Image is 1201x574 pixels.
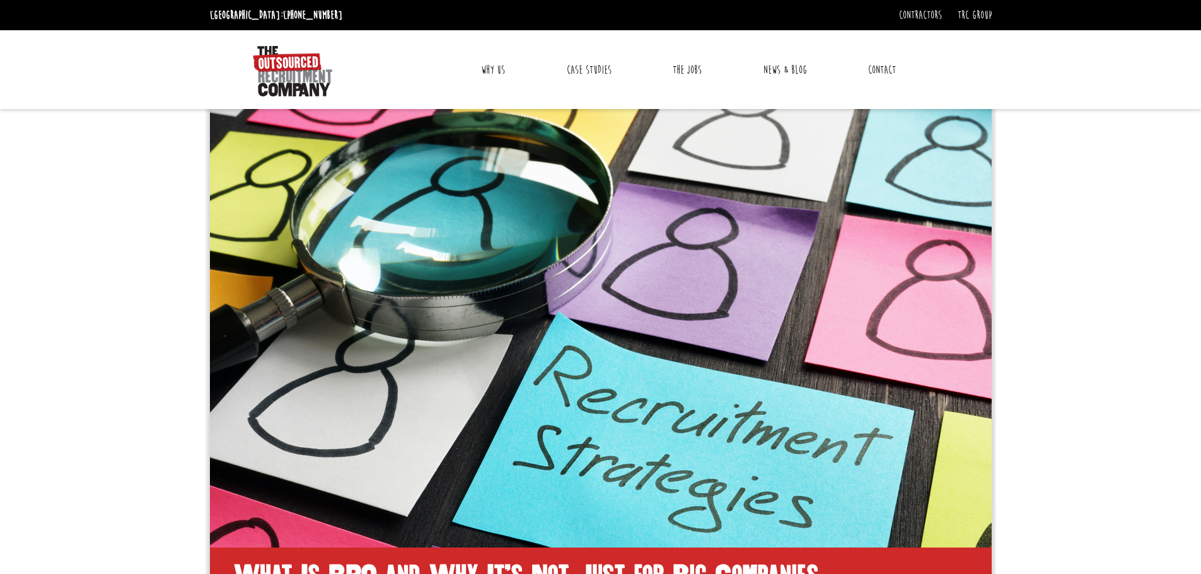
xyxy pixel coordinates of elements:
a: The Jobs [663,54,711,86]
a: Contractors [899,8,942,22]
a: Contact [859,54,905,86]
a: Why Us [472,54,514,86]
a: [PHONE_NUMBER] [283,8,342,22]
a: News & Blog [754,54,816,86]
img: The Outsourced Recruitment Company [253,46,332,96]
a: TRC Group [958,8,992,22]
li: [GEOGRAPHIC_DATA]: [207,5,345,25]
a: Case Studies [557,54,621,86]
